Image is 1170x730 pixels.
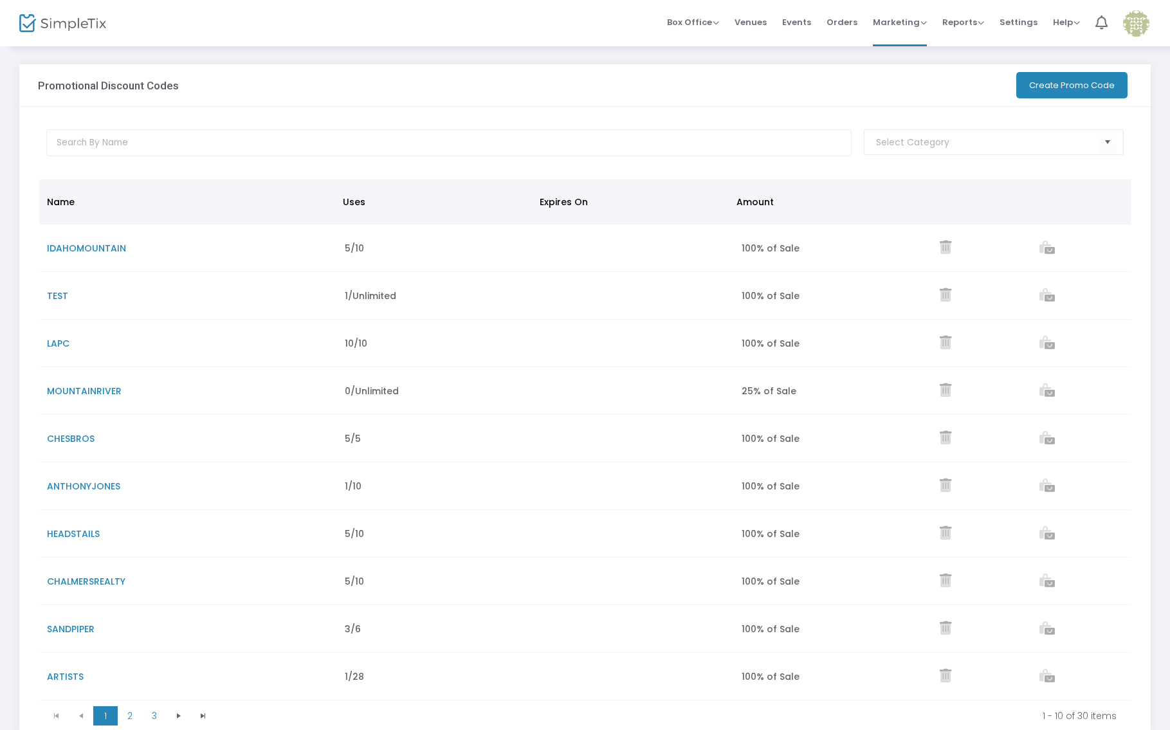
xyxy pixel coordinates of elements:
[942,16,984,28] span: Reports
[343,196,365,208] span: Uses
[742,575,800,588] span: 100% of Sale
[39,179,1131,700] div: Data table
[345,432,361,445] span: 5/5
[38,79,179,92] h3: Promotional Discount Codes
[345,289,396,302] span: 1/Unlimited
[1039,671,1055,684] a: View list of orders which used this promo code.
[742,432,800,445] span: 100% of Sale
[345,242,364,255] span: 5/10
[345,575,364,588] span: 5/10
[47,527,100,540] span: HEADSTAILS
[345,670,364,683] span: 1/28
[345,527,364,540] span: 5/10
[1039,576,1055,589] a: View list of orders which used this promo code.
[735,6,767,39] span: Venues
[167,706,191,725] span: Go to the next page
[742,670,800,683] span: 100% of Sale
[1000,6,1037,39] span: Settings
[1016,72,1128,98] button: Create Promo Code
[1039,480,1055,493] a: View list of orders which used this promo code.
[224,709,1117,722] kendo-pager-info: 1 - 10 of 30 items
[667,16,719,28] span: Box Office
[742,623,800,635] span: 100% of Sale
[782,6,811,39] span: Events
[1039,623,1055,636] a: View list of orders which used this promo code.
[47,575,125,588] span: CHALMERSREALTY
[174,711,184,721] span: Go to the next page
[1099,129,1117,156] button: Select
[47,623,95,635] span: SANDPIPER
[191,706,215,725] span: Go to the last page
[118,706,142,725] span: Page 2
[198,711,208,721] span: Go to the last page
[1039,338,1055,351] a: View list of orders which used this promo code.
[827,6,857,39] span: Orders
[47,337,69,350] span: LAPC
[345,385,399,397] span: 0/Unlimited
[47,432,95,445] span: CHESBROS
[47,242,126,255] span: IDAHOMOUNTAIN
[47,196,75,208] span: Name
[742,337,800,350] span: 100% of Sale
[742,480,800,493] span: 100% of Sale
[742,289,800,302] span: 100% of Sale
[93,706,118,725] span: Page 1
[876,136,1099,149] input: NO DATA FOUND
[142,706,167,725] span: Page 3
[46,129,852,156] input: Search By Name
[1039,242,1055,255] a: View list of orders which used this promo code.
[345,337,367,350] span: 10/10
[736,196,774,208] span: Amount
[742,527,800,540] span: 100% of Sale
[1039,290,1055,303] a: View list of orders which used this promo code.
[47,289,68,302] span: TEST
[873,16,927,28] span: Marketing
[742,242,800,255] span: 100% of Sale
[1053,16,1080,28] span: Help
[540,196,588,208] span: Expires On
[47,670,84,683] span: ARTISTS
[1039,528,1055,541] a: View list of orders which used this promo code.
[345,480,361,493] span: 1/10
[1039,385,1055,398] a: View list of orders which used this promo code.
[47,385,122,397] span: MOUNTAINRIVER
[742,385,796,397] span: 25% of Sale
[345,623,361,635] span: 3/6
[1039,433,1055,446] a: View list of orders which used this promo code.
[47,480,120,493] span: ANTHONYJONES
